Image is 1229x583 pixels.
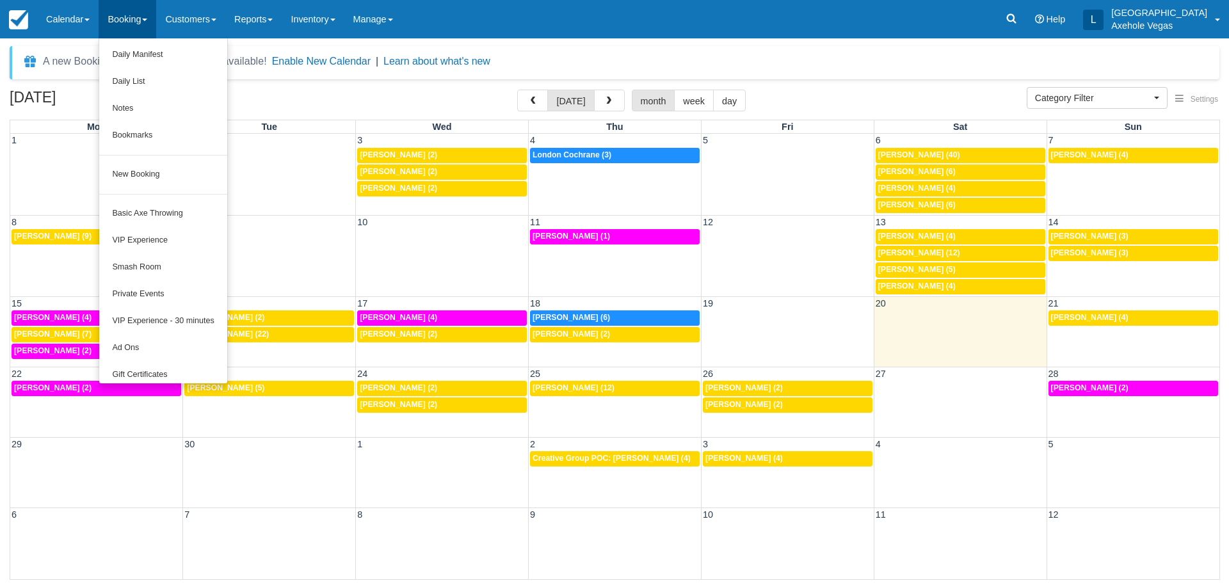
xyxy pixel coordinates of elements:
span: 6 [874,135,882,145]
span: 5 [702,135,709,145]
span: 28 [1047,369,1060,379]
a: [PERSON_NAME] (2) [12,381,181,396]
span: 29 [10,439,23,449]
span: 7 [183,509,191,520]
button: Category Filter [1027,87,1168,109]
div: A new Booking Calendar experience is available! [43,54,267,69]
span: 15 [10,298,23,308]
i: Help [1035,15,1044,24]
span: 1 [356,439,364,449]
span: [PERSON_NAME] (6) [878,167,956,176]
span: 5 [1047,439,1055,449]
a: [PERSON_NAME] (4) [876,229,1045,244]
span: 17 [356,298,369,308]
span: [PERSON_NAME] (4) [878,184,956,193]
img: checkfront-main-nav-mini-logo.png [9,10,28,29]
a: [PERSON_NAME] (12) [530,381,700,396]
p: [GEOGRAPHIC_DATA] [1111,6,1207,19]
span: [PERSON_NAME] (4) [878,232,956,241]
a: VIP Experience - 30 minutes [99,308,227,335]
div: L [1083,10,1104,30]
span: 22 [10,369,23,379]
span: 11 [874,509,887,520]
span: Sun [1125,122,1142,132]
span: Sat [953,122,967,132]
a: [PERSON_NAME] (5) [876,262,1045,278]
span: [PERSON_NAME] (1) [533,232,610,241]
a: [PERSON_NAME] (22) [184,327,354,342]
a: [PERSON_NAME] (2) [357,181,527,196]
a: Creative Group POC: [PERSON_NAME] (4) [530,451,700,467]
a: Basic Axe Throwing [99,200,227,227]
a: [PERSON_NAME] (7) [12,327,181,342]
a: [PERSON_NAME] (2) [357,327,527,342]
a: [PERSON_NAME] (2) [12,344,181,359]
span: | [376,56,378,67]
button: Settings [1168,90,1226,109]
span: 19 [702,298,714,308]
span: [PERSON_NAME] (6) [878,200,956,209]
a: [PERSON_NAME] (4) [12,310,181,326]
span: 7 [1047,135,1055,145]
a: Private Events [99,281,227,308]
span: 10 [356,217,369,227]
span: Creative Group POC: [PERSON_NAME] (4) [533,454,691,463]
span: Thu [606,122,623,132]
a: [PERSON_NAME] (4) [1048,148,1218,163]
span: [PERSON_NAME] (12) [533,383,614,392]
a: Smash Room [99,254,227,281]
span: 25 [529,369,542,379]
span: [PERSON_NAME] (7) [14,330,92,339]
span: Settings [1191,95,1218,104]
span: [PERSON_NAME] (3) [1051,232,1129,241]
span: [PERSON_NAME] (22) [187,330,269,339]
span: [PERSON_NAME] (2) [360,330,437,339]
span: [PERSON_NAME] (12) [878,248,960,257]
span: [PERSON_NAME] (9) [14,232,92,241]
span: London Cochrane (3) [533,150,611,159]
span: 8 [10,217,18,227]
span: 8 [356,509,364,520]
span: [PERSON_NAME] (2) [14,346,92,355]
span: [PERSON_NAME] (2) [705,400,783,409]
span: [PERSON_NAME] (2) [360,383,437,392]
span: Wed [433,122,452,132]
span: [PERSON_NAME] (2) [360,167,437,176]
a: [PERSON_NAME] (4) [357,310,527,326]
a: [PERSON_NAME] (4) [1048,310,1218,326]
span: 11 [529,217,542,227]
span: 10 [702,509,714,520]
button: week [674,90,714,111]
span: Help [1047,14,1066,24]
span: [PERSON_NAME] (4) [705,454,783,463]
span: 21 [1047,298,1060,308]
a: [PERSON_NAME] (6) [530,310,700,326]
a: Ad Ons [99,335,227,362]
a: [PERSON_NAME] (40) [876,148,1045,163]
a: [PERSON_NAME] (2) [530,327,700,342]
span: [PERSON_NAME] (2) [1051,383,1129,392]
a: [PERSON_NAME] (1) [530,229,700,244]
span: Mon [87,122,106,132]
a: New Booking [99,161,227,188]
span: 4 [529,135,536,145]
button: day [713,90,746,111]
span: 13 [874,217,887,227]
a: [PERSON_NAME] (2) [357,381,527,396]
a: [PERSON_NAME] (5) [184,381,354,396]
span: [PERSON_NAME] (3) [1051,248,1129,257]
span: [PERSON_NAME] (2) [360,150,437,159]
span: 12 [1047,509,1060,520]
span: [PERSON_NAME] (5) [878,265,956,274]
span: 27 [874,369,887,379]
a: [PERSON_NAME] (12) [876,246,1045,261]
p: Axehole Vegas [1111,19,1207,32]
a: London Cochrane (3) [530,148,700,163]
span: 12 [702,217,714,227]
span: 26 [702,369,714,379]
span: [PERSON_NAME] (2) [360,184,437,193]
span: [PERSON_NAME] (40) [878,150,960,159]
span: [PERSON_NAME] (6) [533,313,610,322]
a: Daily List [99,68,227,95]
a: VIP Experience [99,227,227,254]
